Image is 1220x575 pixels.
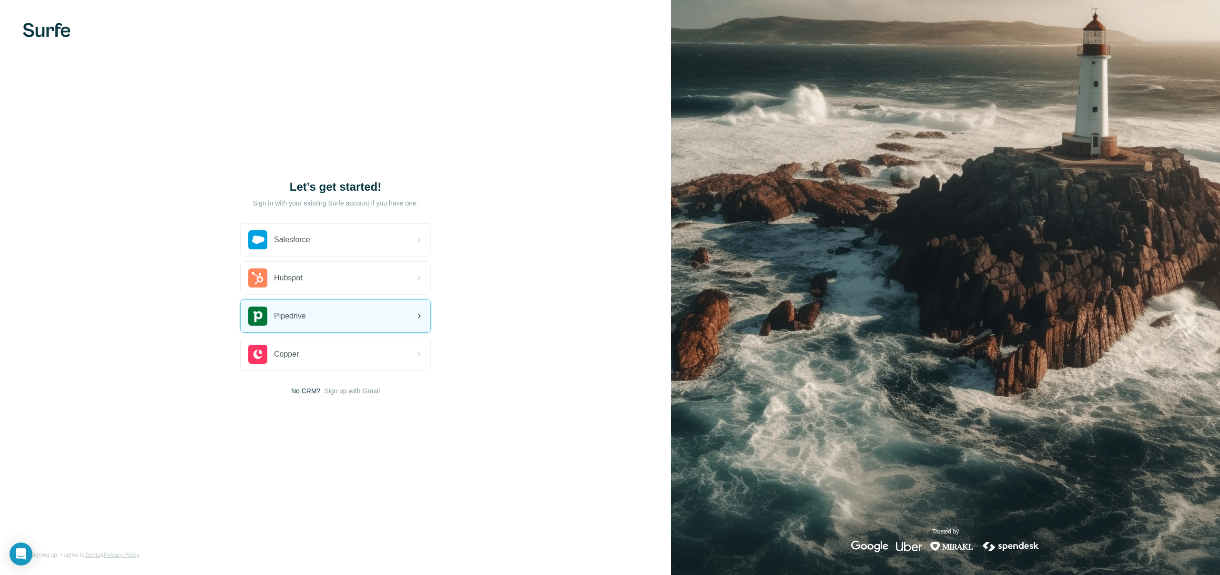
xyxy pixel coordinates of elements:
[896,541,922,552] img: uber's logo
[274,310,306,322] span: Pipedrive
[274,272,303,284] span: Hubspot
[23,551,140,559] span: By signing up, I agree to &
[274,349,299,360] span: Copper
[930,541,974,552] img: mirakl's logo
[248,268,267,287] img: hubspot's logo
[23,23,71,37] img: Surfe's logo
[104,552,140,558] a: Privacy Policy
[851,541,888,552] img: google's logo
[253,198,418,208] p: Sign in with your existing Surfe account if you have one.
[932,527,959,536] p: Trusted by
[324,386,380,396] button: Sign up with Gmail
[84,552,100,558] a: Terms
[981,541,1040,552] img: spendesk's logo
[248,230,267,249] img: salesforce's logo
[248,307,267,326] img: pipedrive's logo
[10,543,32,565] div: Open Intercom Messenger
[291,386,320,396] span: No CRM?
[274,234,310,246] span: Salesforce
[248,345,267,364] img: copper's logo
[240,179,431,195] h1: Let’s get started!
